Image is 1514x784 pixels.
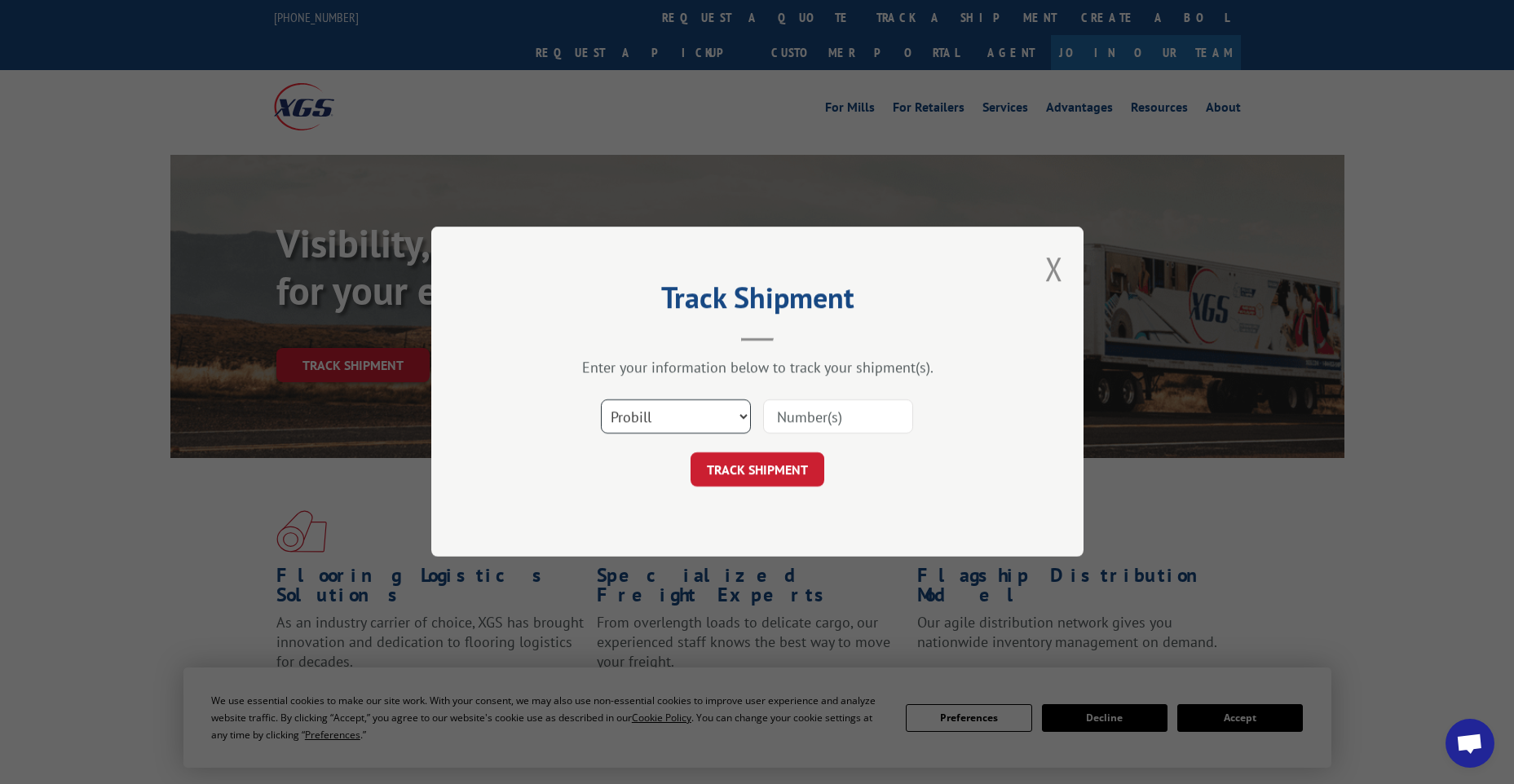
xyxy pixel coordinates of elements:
input: Number(s) [763,400,913,434]
h2: Track Shipment [513,286,1002,317]
button: TRACK SHIPMENT [691,453,824,487]
button: Close modal [1045,247,1063,290]
div: Enter your information below to track your shipment(s). [513,359,1002,377]
div: Open chat [1446,719,1494,768]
